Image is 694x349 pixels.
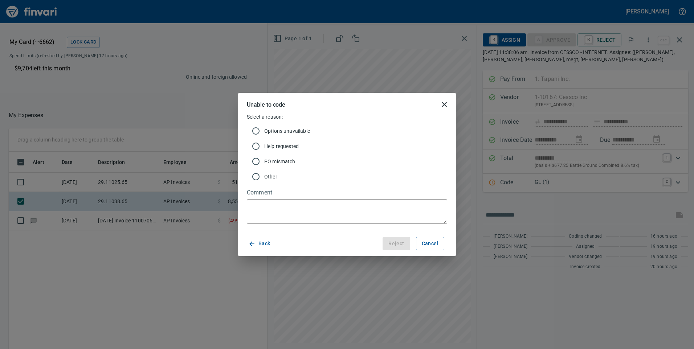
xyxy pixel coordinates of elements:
[264,158,441,165] span: PO mismatch
[436,96,453,113] button: close
[247,123,447,139] div: Options unavailable
[264,143,441,150] span: Help requested
[422,239,438,248] span: Cancel
[247,237,273,250] button: Back
[416,237,444,250] button: Cancel
[264,127,441,135] span: Options unavailable
[247,154,447,169] div: PO mismatch
[247,190,447,196] label: Comment
[247,169,447,184] div: Other
[247,114,283,120] span: Select a reason:
[250,239,270,248] span: Back
[247,101,285,108] h5: Unable to code
[247,139,447,154] div: Help requested
[264,173,441,180] span: Other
